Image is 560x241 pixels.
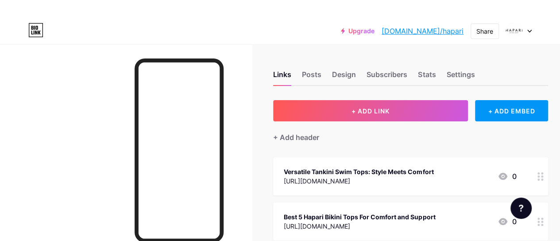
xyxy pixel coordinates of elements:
[302,69,321,85] div: Posts
[284,212,435,222] div: Best 5 Hapari Bikini Tops For Comfort and Support
[506,23,522,39] img: HAPARI
[446,69,475,85] div: Settings
[476,27,493,36] div: Share
[284,222,435,231] div: [URL][DOMAIN_NAME]
[284,176,433,186] div: [URL][DOMAIN_NAME]
[498,171,516,182] div: 0
[332,69,356,85] div: Design
[273,100,468,121] button: + ADD LINK
[367,69,407,85] div: Subscribers
[351,107,390,115] span: + ADD LINK
[475,100,548,121] div: + ADD EMBED
[273,69,291,85] div: Links
[273,132,319,143] div: + Add header
[498,216,516,227] div: 0
[341,27,375,35] a: Upgrade
[382,26,463,36] a: [DOMAIN_NAME]/hapari
[418,69,436,85] div: Stats
[284,167,433,176] div: Versatile Tankini Swim Tops: Style Meets Comfort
